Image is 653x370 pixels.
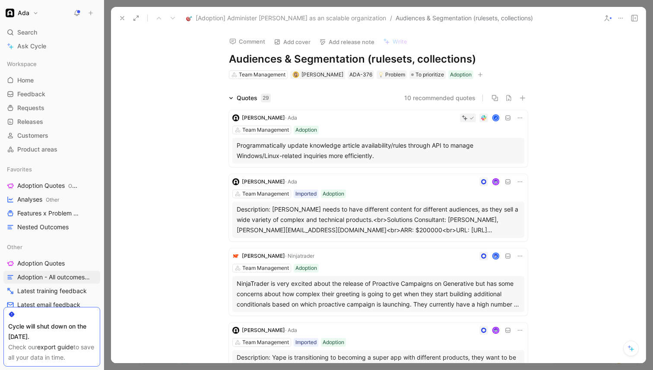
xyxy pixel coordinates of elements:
[68,183,82,189] span: Other
[323,338,344,347] div: Adoption
[393,38,407,45] span: Write
[3,257,100,270] a: Adoption Quotes
[293,73,298,77] img: avatar
[242,264,289,272] div: Team Management
[390,13,392,23] span: /
[17,76,34,85] span: Home
[184,13,388,23] button: 🎯[Adoption] Administer [PERSON_NAME] as an scalable organization
[46,196,59,203] span: Other
[232,327,239,334] img: logo
[8,321,95,342] div: Cycle will shut down on the [DATE].
[232,178,239,185] img: logo
[493,115,499,121] div: J
[232,114,239,121] img: logo
[18,9,29,17] h1: Ada
[3,298,100,311] a: Latest email feedback
[237,140,520,161] div: Programmatically update knowledge article availability/rules through API to manage Windows/Linux-...
[237,204,520,235] div: Description: [PERSON_NAME] needs to have different content for different audiences, as they sell ...
[285,178,297,185] span: · Ada
[378,70,405,79] div: Problem
[7,165,32,174] span: Favorites
[295,264,317,272] div: Adoption
[6,9,14,17] img: Ada
[261,94,271,102] div: 29
[415,70,444,79] span: To prioritize
[3,57,100,70] div: Workspace
[237,278,520,310] div: NinjaTrader is very excited about the release of Proactive Campaigns on Generative but has some c...
[493,253,499,259] img: avatar
[17,117,43,126] span: Releases
[3,26,100,39] div: Search
[242,338,289,347] div: Team Management
[17,41,46,51] span: Ask Cycle
[17,259,65,268] span: Adoption Quotes
[196,13,386,23] span: [Adoption] Administer [PERSON_NAME] as an scalable organization
[285,114,297,121] span: · Ada
[7,60,37,68] span: Workspace
[229,52,528,66] h1: Audiences & Segmentation (rulesets, collections)
[295,338,317,347] div: Imported
[3,179,100,192] a: Adoption QuotesOther
[17,209,82,218] span: Features x Problem Area
[17,90,45,98] span: Feedback
[225,35,269,47] button: Comment
[295,190,317,198] div: Imported
[295,126,317,134] div: Adoption
[301,71,343,78] span: [PERSON_NAME]
[232,253,239,259] img: logo
[379,35,411,47] button: Write
[8,342,95,363] div: Check our to save all your data in time.
[3,285,100,297] a: Latest training feedback
[186,15,192,21] img: 🎯
[285,327,297,333] span: · Ada
[242,126,289,134] div: Team Management
[242,327,285,333] span: [PERSON_NAME]
[17,181,79,190] span: Adoption Quotes
[378,72,384,77] img: 💡
[493,328,499,333] img: avatar
[17,300,80,309] span: Latest email feedback
[17,145,57,154] span: Product areas
[17,273,90,281] span: Adoption - All outcomes/feedback
[349,70,372,79] div: ADA-376
[242,178,285,185] span: [PERSON_NAME]
[450,70,472,79] div: Adoption
[270,36,314,48] button: Add cover
[3,193,100,206] a: AnalysesOther
[409,70,446,79] div: To prioritize
[242,253,285,259] span: [PERSON_NAME]
[3,221,100,234] a: Nested Outcomes
[404,93,475,103] button: 10 recommended quotes
[3,40,100,53] a: Ask Cycle
[3,143,100,156] a: Product areas
[396,13,533,23] span: Audiences & Segmentation (rulesets, collections)
[493,179,499,185] img: avatar
[17,287,87,295] span: Latest training feedback
[3,207,100,220] a: Features x Problem Area
[323,190,344,198] div: Adoption
[377,70,407,79] div: 💡Problem
[7,243,22,251] span: Other
[37,343,73,351] a: export guide
[17,223,69,231] span: Nested Outcomes
[3,271,100,284] a: Adoption - All outcomes/feedback
[3,74,100,87] a: Home
[3,7,41,19] button: AdaAda
[225,93,274,103] div: Quotes29
[3,88,100,101] a: Feedback
[3,163,100,176] div: Favorites
[239,70,285,79] div: Team Management
[3,115,100,128] a: Releases
[285,253,314,259] span: · Ninjatrader
[17,104,44,112] span: Requests
[237,93,271,103] div: Quotes
[17,131,48,140] span: Customers
[242,114,285,121] span: [PERSON_NAME]
[17,27,37,38] span: Search
[315,36,378,48] button: Add release note
[3,240,100,253] div: Other
[3,129,100,142] a: Customers
[17,195,59,204] span: Analyses
[242,190,289,198] div: Team Management
[3,101,100,114] a: Requests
